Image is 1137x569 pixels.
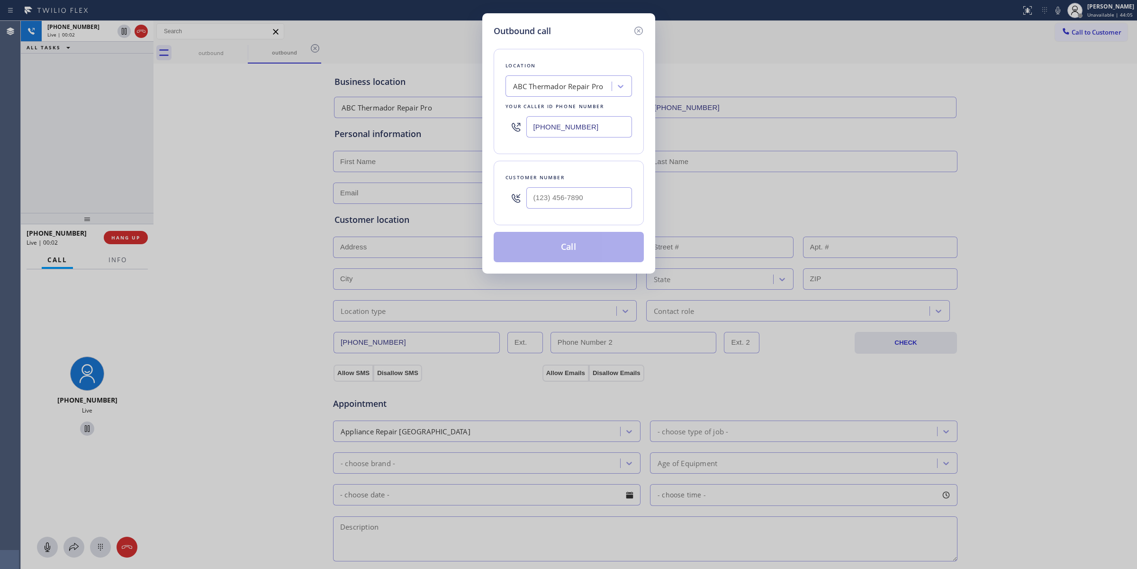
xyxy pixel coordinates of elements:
[505,173,632,183] div: Customer number
[505,61,632,71] div: Location
[526,116,632,138] input: (123) 456-7890
[513,81,604,92] div: ABC Thermador Repair Pro
[494,25,551,37] h5: Outbound call
[505,101,632,111] div: Your caller id phone number
[526,187,632,209] input: (123) 456-7890
[494,232,644,262] button: Call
